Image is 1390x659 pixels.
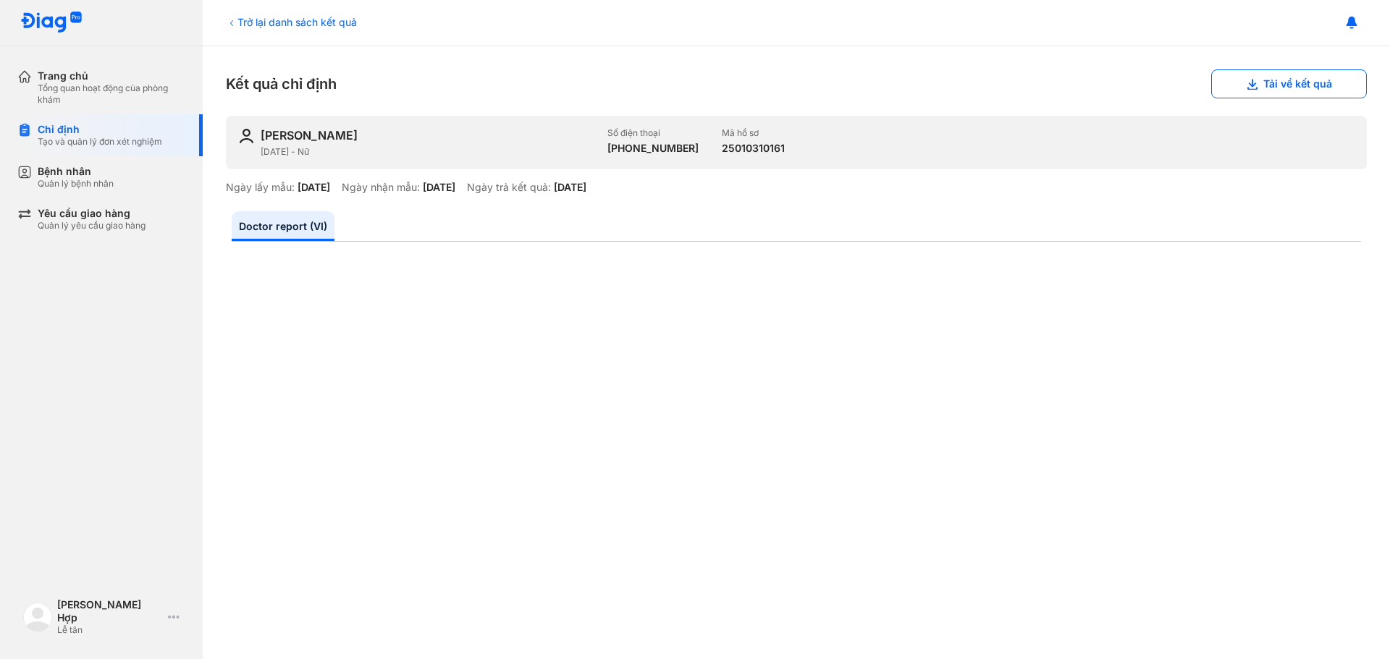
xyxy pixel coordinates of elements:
div: [DATE] [298,181,330,194]
div: Ngày lấy mẫu: [226,181,295,194]
div: Kết quả chỉ định [226,69,1367,98]
div: Số điện thoại [607,127,699,139]
div: Ngày nhận mẫu: [342,181,420,194]
div: Chỉ định [38,123,162,136]
div: [PERSON_NAME] [261,127,358,143]
a: Doctor report (VI) [232,211,334,241]
div: Mã hồ sơ [722,127,785,139]
div: Yêu cầu giao hàng [38,207,146,220]
div: [PERSON_NAME] Hợp [57,598,162,624]
div: Quản lý bệnh nhân [38,178,114,190]
div: Tổng quan hoạt động của phòng khám [38,82,185,106]
div: Bệnh nhân [38,165,114,178]
button: Tải về kết quả [1211,69,1367,98]
img: logo [23,603,52,632]
div: [DATE] [554,181,586,194]
img: user-icon [237,127,255,145]
div: [DATE] [423,181,455,194]
img: logo [20,12,83,34]
div: [DATE] - Nữ [261,146,596,158]
div: Lễ tân [57,624,162,636]
div: Trang chủ [38,69,185,82]
div: Quản lý yêu cầu giao hàng [38,220,146,231]
div: Trở lại danh sách kết quả [226,14,357,30]
div: Ngày trả kết quả: [467,181,551,194]
div: 25010310161 [722,142,785,155]
div: Tạo và quản lý đơn xét nghiệm [38,136,162,148]
div: [PHONE_NUMBER] [607,142,699,155]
